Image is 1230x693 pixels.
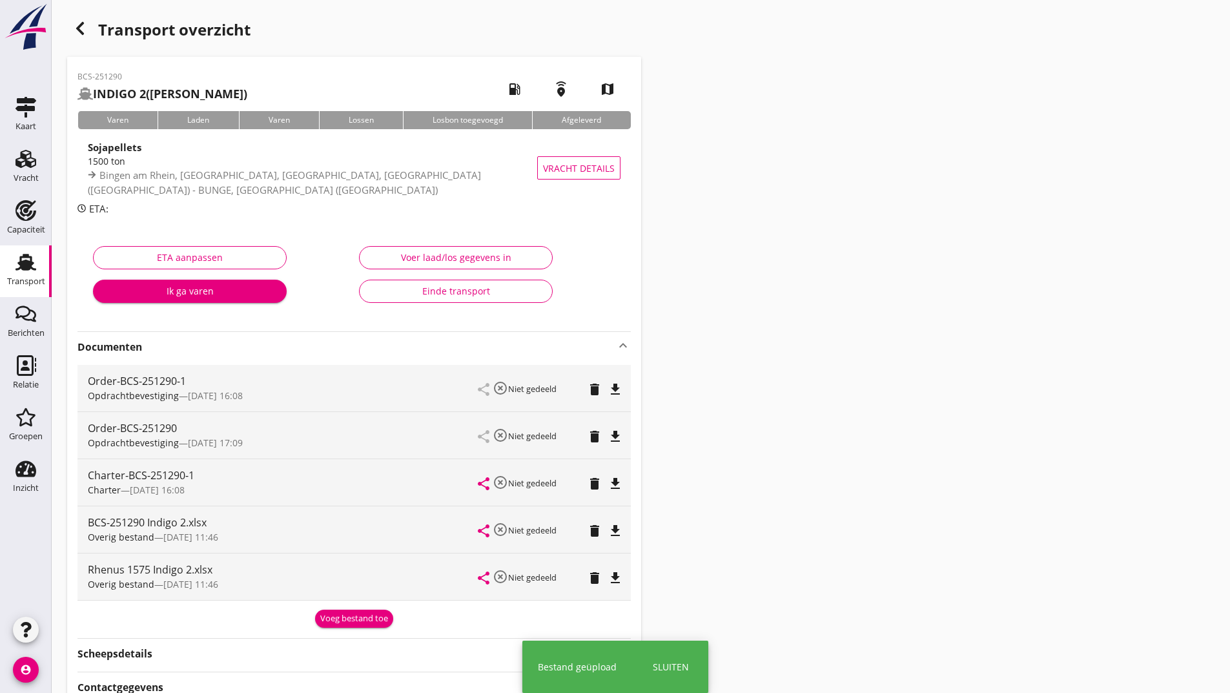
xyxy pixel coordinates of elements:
[77,340,615,355] strong: Documenten
[493,522,508,537] i: highlight_off
[93,280,287,303] button: Ik ga varen
[9,432,43,440] div: Groepen
[543,161,615,175] span: Vracht details
[14,174,39,182] div: Vracht
[493,569,508,584] i: highlight_off
[532,111,630,129] div: Afgeleverd
[77,646,152,661] strong: Scheepsdetails
[359,280,553,303] button: Einde transport
[188,437,243,449] span: [DATE] 17:09
[89,202,108,215] span: ETA:
[587,570,602,586] i: delete
[88,468,478,483] div: Charter-BCS-251290-1
[615,338,631,353] i: keyboard_arrow_up
[93,246,287,269] button: ETA aanpassen
[370,251,542,264] div: Voer laad/los gegevens in
[587,523,602,539] i: delete
[608,429,623,444] i: file_download
[315,610,393,628] button: Voeg bestand toe
[476,570,491,586] i: share
[77,111,158,129] div: Varen
[77,140,631,196] a: Sojapellets1500 tonBingen am Rhein, [GEOGRAPHIC_DATA], [GEOGRAPHIC_DATA], [GEOGRAPHIC_DATA] ([GEO...
[130,484,185,496] span: [DATE] 16:08
[77,85,247,103] h2: ([PERSON_NAME])
[163,531,218,543] span: [DATE] 11:46
[493,428,508,443] i: highlight_off
[104,251,276,264] div: ETA aanpassen
[88,578,154,590] span: Overig bestand
[7,277,45,285] div: Transport
[88,437,179,449] span: Opdrachtbevestiging
[13,484,39,492] div: Inzicht
[88,515,478,530] div: BCS-251290 Indigo 2.xlsx
[163,578,218,590] span: [DATE] 11:46
[188,389,243,402] span: [DATE] 16:08
[13,380,39,389] div: Relatie
[403,111,532,129] div: Losbon toegevoegd
[587,382,602,397] i: delete
[88,169,481,196] span: Bingen am Rhein, [GEOGRAPHIC_DATA], [GEOGRAPHIC_DATA], [GEOGRAPHIC_DATA] ([GEOGRAPHIC_DATA]) - BU...
[587,429,602,444] i: delete
[538,660,617,674] div: Bestand geüpload
[589,71,626,107] i: map
[88,389,179,402] span: Opdrachtbevestiging
[653,660,689,674] div: Sluiten
[88,577,478,591] div: —
[158,111,238,129] div: Laden
[103,284,276,298] div: Ik ga varen
[93,86,146,101] strong: INDIGO 2
[88,562,478,577] div: Rhenus 1575 Indigo 2.xlsx
[359,246,553,269] button: Voer laad/los gegevens in
[587,476,602,491] i: delete
[319,111,403,129] div: Lossen
[608,570,623,586] i: file_download
[508,524,557,536] small: Niet gedeeld
[77,71,247,83] p: BCS-251290
[543,71,579,107] i: emergency_share
[476,476,491,491] i: share
[608,382,623,397] i: file_download
[88,530,478,544] div: —
[88,154,567,168] div: 1500 ton
[13,657,39,683] i: account_circle
[88,389,478,402] div: —
[493,380,508,396] i: highlight_off
[370,284,542,298] div: Einde transport
[476,523,491,539] i: share
[8,329,45,337] div: Berichten
[88,420,478,436] div: Order-BCS-251290
[493,475,508,490] i: highlight_off
[608,523,623,539] i: file_download
[537,156,620,180] button: Vracht details
[649,656,693,677] button: Sluiten
[320,612,388,625] div: Voeg bestand toe
[88,531,154,543] span: Overig bestand
[608,476,623,491] i: file_download
[88,436,478,450] div: —
[508,477,557,489] small: Niet gedeeld
[508,572,557,583] small: Niet gedeeld
[508,430,557,442] small: Niet gedeeld
[88,373,478,389] div: Order-BCS-251290-1
[3,3,49,51] img: logo-small.a267ee39.svg
[497,71,533,107] i: local_gas_station
[88,141,141,154] strong: Sojapellets
[7,225,45,234] div: Capaciteit
[15,122,36,130] div: Kaart
[508,383,557,395] small: Niet gedeeld
[239,111,319,129] div: Varen
[88,484,121,496] span: Charter
[67,16,641,47] div: Transport overzicht
[88,483,478,497] div: —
